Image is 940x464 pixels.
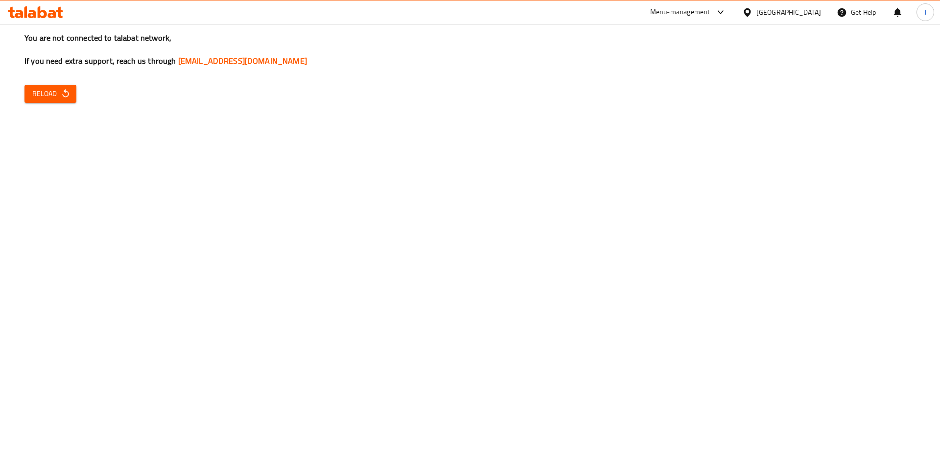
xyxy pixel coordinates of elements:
[650,6,710,18] div: Menu-management
[24,85,76,103] button: Reload
[32,88,69,100] span: Reload
[178,53,307,68] a: [EMAIL_ADDRESS][DOMAIN_NAME]
[924,7,926,18] span: J
[756,7,821,18] div: [GEOGRAPHIC_DATA]
[24,32,916,67] h3: You are not connected to talabat network, If you need extra support, reach us through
